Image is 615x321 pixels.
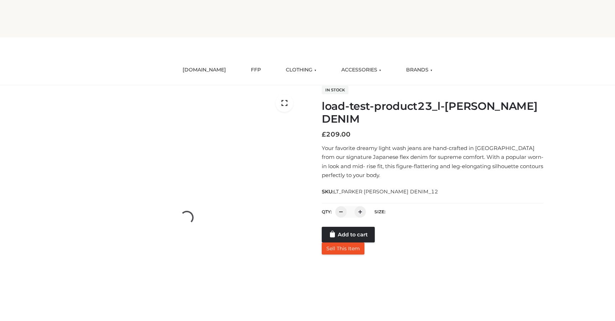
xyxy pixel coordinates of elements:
span: £ [322,130,326,138]
bdi: 209.00 [322,130,351,138]
label: QTY: [322,209,332,214]
a: [DOMAIN_NAME] [177,62,231,78]
a: Add to cart [322,227,375,242]
button: Sell This Item [322,242,364,255]
span: In stock [322,86,348,94]
span: LT_PARKER [PERSON_NAME] DENIM_12 [333,188,438,195]
label: Size: [374,209,385,214]
a: ACCESSORIES [336,62,387,78]
a: CLOTHING [280,62,322,78]
h1: load-test-product23_l-[PERSON_NAME] DENIM [322,100,543,125]
a: FFP [246,62,266,78]
p: Your favorite dreamy light wash jeans are hand-crafted in [GEOGRAPHIC_DATA] from our signature Ja... [322,144,543,180]
a: BRANDS [401,62,438,78]
span: SKU: [322,187,439,196]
